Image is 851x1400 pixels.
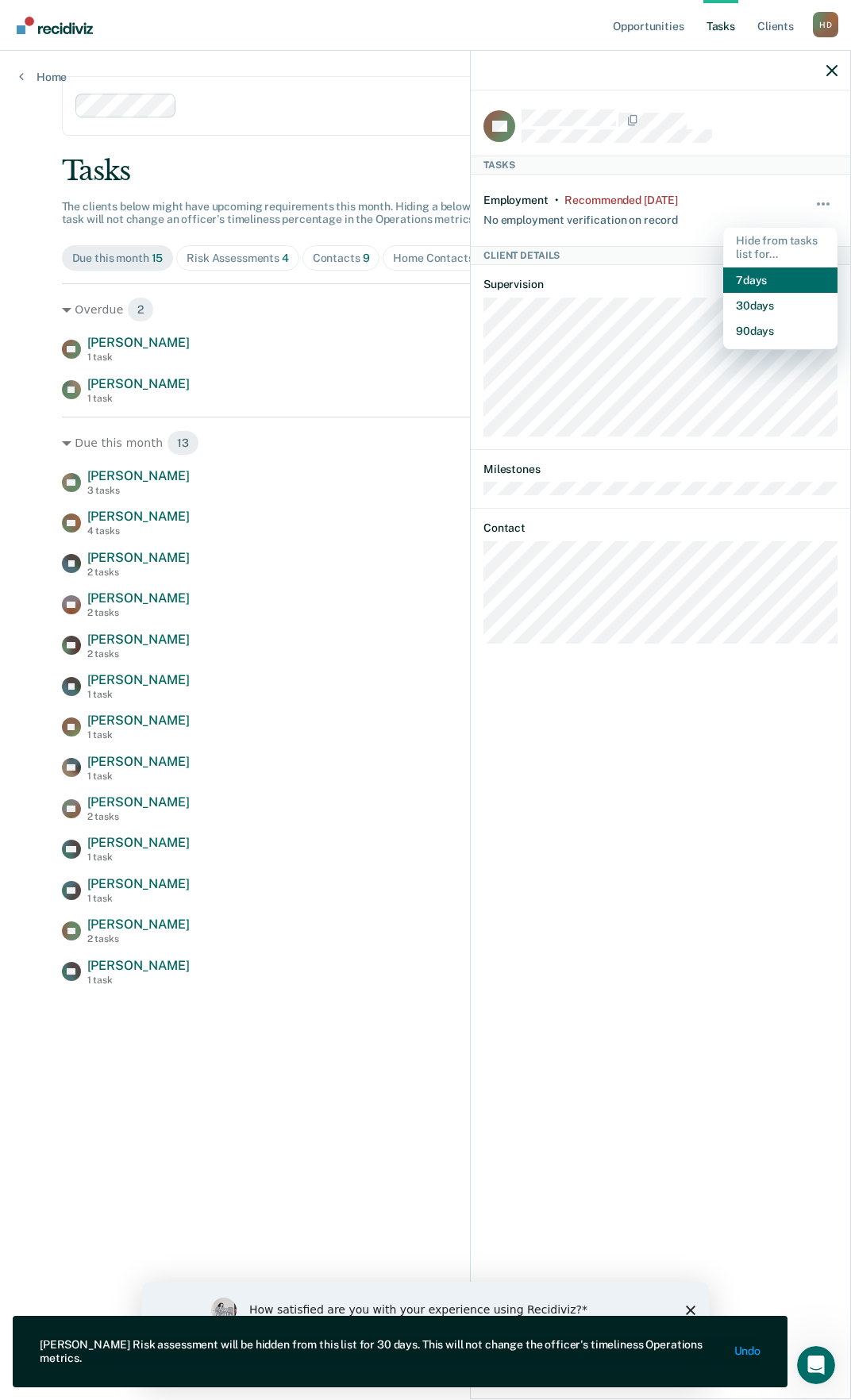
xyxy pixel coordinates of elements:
span: [PERSON_NAME] [87,672,190,687]
span: [PERSON_NAME] [87,590,190,606]
div: Contacts [313,252,370,265]
span: [PERSON_NAME] [87,794,190,810]
span: 2 [127,297,154,322]
span: [PERSON_NAME] [87,876,190,891]
div: [PERSON_NAME] Risk assessment will be hidden from this list for 30 days. This will not change the... [40,1338,722,1365]
dt: Contact [483,521,838,535]
div: No employment verification on record [483,207,678,227]
span: [PERSON_NAME] [87,509,190,524]
div: Recommended 5 months ago [564,194,677,207]
div: Due this month [62,430,790,456]
div: 2 tasks [87,811,190,822]
span: The clients below might have upcoming requirements this month. Hiding a below task will not chang... [62,200,477,226]
button: 7 days [723,267,838,293]
div: 1 task [87,852,190,863]
iframe: Intercom live chat [797,1346,835,1384]
div: 1 task [87,689,190,700]
div: Client Details [471,246,850,265]
span: 15 [152,252,164,264]
div: Employment [483,194,549,207]
div: Risk Assessments [187,252,289,265]
span: 13 [167,430,199,456]
span: [PERSON_NAME] [87,550,190,565]
span: [PERSON_NAME] [87,335,190,350]
img: Recidiviz [17,17,93,34]
div: 2 tasks [87,607,190,618]
div: 2 tasks [87,933,190,944]
div: 2 tasks [87,567,190,578]
div: H D [813,12,838,37]
span: [PERSON_NAME] [87,835,190,850]
span: [PERSON_NAME] [87,713,190,728]
button: Profile dropdown button [813,12,838,37]
div: Tasks [62,155,790,187]
span: 9 [363,252,370,264]
div: Home Contacts [393,252,483,265]
div: Hide from tasks list for... [723,228,838,267]
div: 4 tasks [87,525,190,537]
div: Due this month [72,252,164,265]
span: [PERSON_NAME] [87,376,190,391]
span: [PERSON_NAME] [87,754,190,769]
span: [PERSON_NAME] [87,468,190,483]
button: Undo [734,1345,761,1359]
div: 1 task [87,975,190,986]
div: Tasks [471,156,850,175]
dt: Milestones [483,463,838,476]
div: 1 task [87,771,190,782]
button: 90 days [723,318,838,344]
div: Overdue [62,297,790,322]
div: 1 task [87,393,190,404]
div: 2 tasks [87,648,190,660]
div: 1 task [87,729,190,740]
span: [PERSON_NAME] [87,958,190,973]
div: 1 task [87,893,190,904]
span: [PERSON_NAME] [87,632,190,647]
button: 30 days [723,293,838,318]
div: 3 tasks [87,485,190,496]
a: Home [19,70,67,84]
div: 1 task [87,352,190,363]
iframe: Survey by Kim from Recidiviz [141,1282,710,1384]
dt: Supervision [483,278,838,291]
span: [PERSON_NAME] [87,917,190,932]
div: • [555,194,559,207]
span: 4 [282,252,289,264]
